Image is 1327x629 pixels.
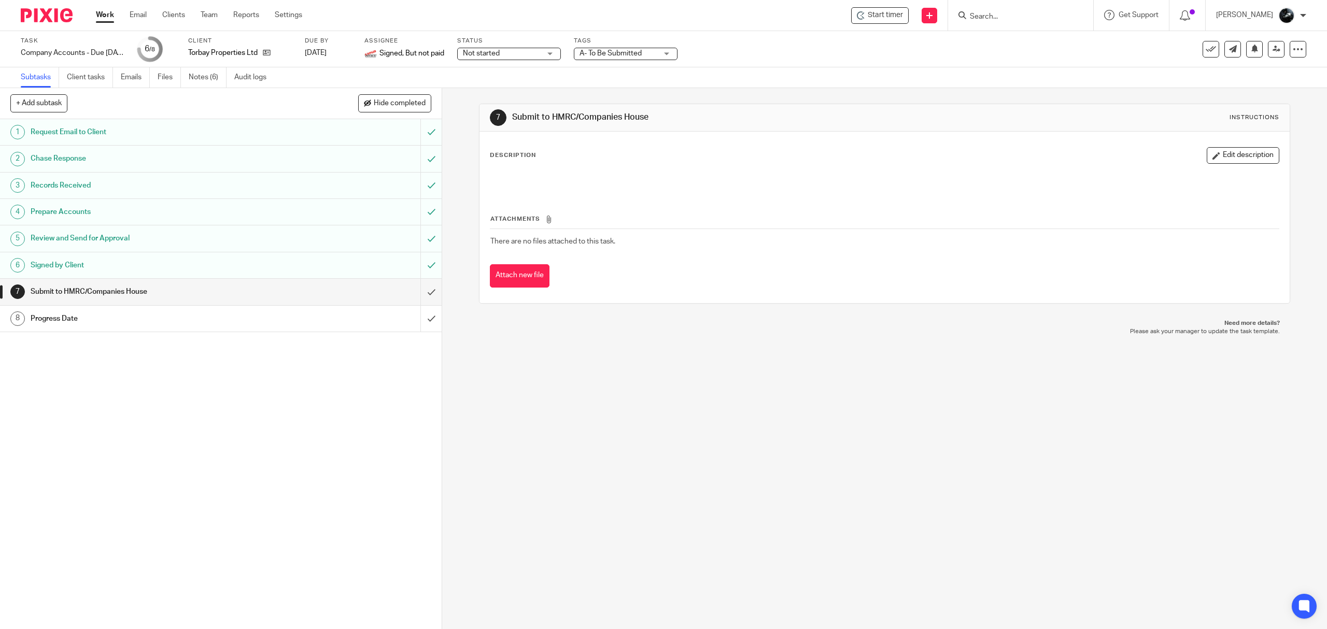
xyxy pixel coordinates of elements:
div: 7 [490,109,506,126]
img: 1000002122.jpg [1278,7,1295,24]
h1: Request Email to Client [31,124,284,140]
span: [DATE] [305,49,327,56]
div: 6 [10,258,25,273]
h1: Progress Date [31,311,284,326]
button: Hide completed [358,94,431,112]
small: /8 [149,47,155,52]
a: Reports [233,10,259,20]
a: Subtasks [21,67,59,88]
p: Task reassigned. [1225,27,1278,38]
a: Email [130,10,147,20]
label: Tags [574,37,677,45]
a: Audit logs [234,67,274,88]
label: Assignee [364,37,444,45]
div: 4 [10,205,25,219]
img: Pixie [21,8,73,22]
a: Notes (6) [189,67,227,88]
span: Signed, But not paid [379,48,444,59]
h1: Review and Send for Approval [31,231,284,246]
a: Files [158,67,181,88]
div: 8 [10,311,25,326]
img: 1000002145.png [364,48,377,60]
h1: Prepare Accounts [31,204,284,220]
a: Client tasks [67,67,113,88]
div: 5 [10,232,25,246]
h1: Submit to HMRC/Companies House [31,284,284,299]
h1: Chase Response [31,151,284,166]
div: Instructions [1230,113,1279,122]
label: Status [457,37,561,45]
div: Torbay Properties Ltd - Company Accounts - Due 1st May 2023 Onwards [851,7,909,24]
p: Please ask your manager to update the task template. [489,327,1279,336]
button: + Add subtask [10,94,67,112]
a: Work [96,10,114,20]
label: Client [188,37,292,45]
span: Hide completed [374,99,426,108]
div: 6 [145,43,155,55]
span: There are no files attached to this task. [490,238,615,245]
span: A- To Be Submitted [580,50,642,57]
a: Clients [162,10,185,20]
p: Torbay Properties Ltd [188,48,258,58]
button: Attach new file [490,264,549,288]
span: Attachments [490,216,540,222]
a: Settings [275,10,302,20]
a: Emails [121,67,150,88]
div: 2 [10,152,25,166]
p: Need more details? [489,319,1279,327]
label: Task [21,37,124,45]
h1: Signed by Client [31,258,284,273]
p: Description [490,151,536,160]
label: Due by [305,37,351,45]
a: Team [201,10,218,20]
div: 3 [10,178,25,193]
div: Company Accounts - Due [DATE] Onwards [21,48,124,58]
span: Not started [463,50,500,57]
div: 7 [10,284,25,299]
div: 1 [10,125,25,139]
h1: Submit to HMRC/Companies House [512,112,907,123]
button: Edit description [1207,147,1279,164]
div: Company Accounts - Due 1st May 2023 Onwards [21,48,124,58]
h1: Records Received [31,178,284,193]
